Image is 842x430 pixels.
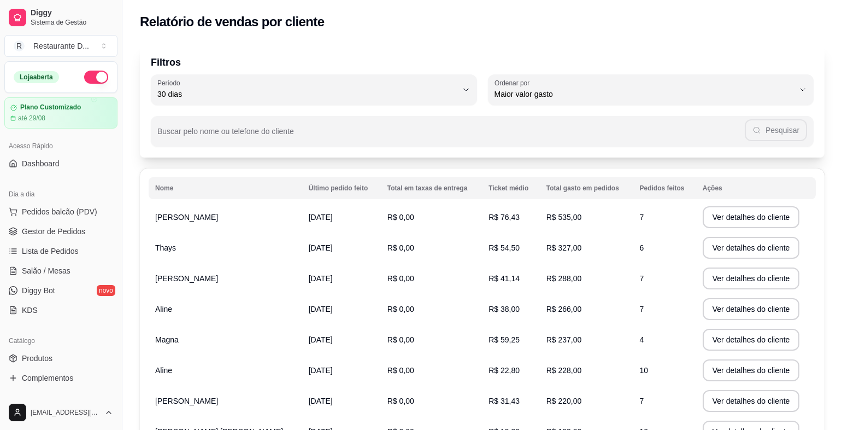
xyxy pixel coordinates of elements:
input: Buscar pelo nome ou telefone do cliente [157,130,745,141]
span: R$ 76,43 [488,213,520,222]
div: Dia a dia [4,185,117,203]
span: 7 [640,274,644,283]
button: Pedidos balcão (PDV) [4,203,117,220]
span: [PERSON_NAME] [155,213,218,222]
span: [EMAIL_ADDRESS][DOMAIN_NAME] [31,408,100,417]
label: Período [157,78,184,88]
a: KDS [4,301,117,319]
span: Pedidos balcão (PDV) [22,206,97,217]
span: R [14,40,25,51]
span: R$ 0,00 [387,243,414,252]
button: Período30 dias [151,74,477,105]
span: Maior valor gasto [494,89,794,100]
article: Plano Customizado [20,103,81,112]
th: Ticket médio [482,177,540,199]
span: [DATE] [309,397,333,405]
th: Nome [149,177,302,199]
span: Thays [155,243,176,252]
span: R$ 22,80 [488,366,520,375]
span: [PERSON_NAME] [155,397,218,405]
span: [DATE] [309,243,333,252]
button: Alterar Status [84,71,108,84]
span: R$ 54,50 [488,243,520,252]
a: Produtos [4,350,117,367]
span: R$ 220,00 [546,397,582,405]
div: Loja aberta [14,71,59,83]
th: Pedidos feitos [633,177,696,199]
span: 10 [640,366,649,375]
th: Último pedido feito [302,177,381,199]
button: Ver detalhes do cliente [703,237,800,259]
span: Aline [155,305,172,313]
span: 30 dias [157,89,457,100]
span: [DATE] [309,366,333,375]
span: R$ 237,00 [546,335,582,344]
button: [EMAIL_ADDRESS][DOMAIN_NAME] [4,399,117,426]
a: Complementos [4,369,117,387]
span: R$ 0,00 [387,397,414,405]
label: Ordenar por [494,78,533,88]
h2: Relatório de vendas por cliente [140,13,325,31]
span: Aline [155,366,172,375]
span: R$ 41,14 [488,274,520,283]
span: KDS [22,305,38,316]
span: [DATE] [309,213,333,222]
button: Ver detalhes do cliente [703,329,800,351]
a: Plano Customizadoaté 29/08 [4,97,117,129]
span: Diggy Bot [22,285,55,296]
span: R$ 535,00 [546,213,582,222]
span: 6 [640,243,644,252]
button: Ver detalhes do cliente [703,298,800,320]
span: Magna [155,335,179,344]
span: Sistema de Gestão [31,18,113,27]
span: Produtos [22,353,52,364]
span: 7 [640,213,644,222]
button: Select a team [4,35,117,57]
a: Lista de Pedidos [4,242,117,260]
span: R$ 0,00 [387,305,414,313]
div: Catálogo [4,332,117,350]
span: Lista de Pedidos [22,246,79,257]
button: Ver detalhes do cliente [703,359,800,381]
span: R$ 266,00 [546,305,582,313]
div: Restaurante D ... [33,40,89,51]
span: R$ 31,43 [488,397,520,405]
span: R$ 59,25 [488,335,520,344]
span: [DATE] [309,305,333,313]
span: 7 [640,305,644,313]
a: Salão / Mesas [4,262,117,280]
a: Gestor de Pedidos [4,223,117,240]
span: R$ 327,00 [546,243,582,252]
span: R$ 228,00 [546,366,582,375]
span: R$ 0,00 [387,366,414,375]
span: 7 [640,397,644,405]
span: Complementos [22,373,73,383]
article: até 29/08 [18,114,45,123]
div: Acesso Rápido [4,137,117,155]
a: DiggySistema de Gestão [4,4,117,31]
span: [DATE] [309,335,333,344]
span: Diggy [31,8,113,18]
th: Ações [696,177,816,199]
button: Ver detalhes do cliente [703,390,800,412]
span: R$ 0,00 [387,274,414,283]
span: [DATE] [309,274,333,283]
span: R$ 0,00 [387,213,414,222]
button: Ver detalhes do cliente [703,268,800,289]
a: Dashboard [4,155,117,172]
span: 4 [640,335,644,344]
th: Total em taxas de entrega [381,177,482,199]
button: Ver detalhes do cliente [703,206,800,228]
span: R$ 288,00 [546,274,582,283]
th: Total gasto em pedidos [540,177,633,199]
a: Diggy Botnovo [4,282,117,299]
span: R$ 38,00 [488,305,520,313]
p: Filtros [151,55,814,70]
span: Salão / Mesas [22,265,70,276]
span: Dashboard [22,158,60,169]
span: [PERSON_NAME] [155,274,218,283]
button: Ordenar porMaior valor gasto [488,74,814,105]
span: R$ 0,00 [387,335,414,344]
span: Gestor de Pedidos [22,226,85,237]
